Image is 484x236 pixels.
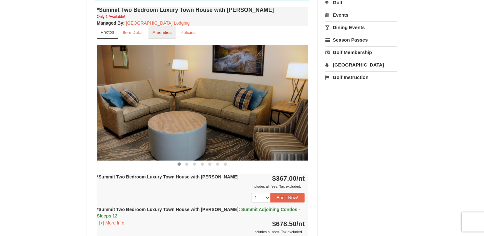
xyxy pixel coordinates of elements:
[97,45,308,160] img: 18876286-100-69a3cbf2.png
[97,14,125,19] small: Only 1 Available!
[297,175,305,182] span: /nt
[97,229,305,235] div: Includes all fees. Tax excluded.
[123,30,144,35] small: Item Detail
[272,175,305,182] strong: $367.00
[97,26,118,39] a: Photos
[180,30,195,35] small: Policies
[97,219,127,226] button: [+] More Info
[97,20,125,26] strong: :
[270,193,305,202] button: Book Now!
[297,220,305,227] span: /nt
[325,46,397,58] a: Golf Membership
[325,34,397,46] a: Season Passes
[97,7,308,13] h4: *Summit Two Bedroom Luxury Town House with [PERSON_NAME]
[238,207,240,212] span: :
[97,174,239,179] strong: *Summit Two Bedroom Luxury Town House with [PERSON_NAME]
[101,30,114,35] small: Photos
[153,30,172,35] small: Amenities
[119,26,148,39] a: Item Detail
[325,21,397,33] a: Dining Events
[176,26,200,39] a: Policies
[126,20,190,26] a: [GEOGRAPHIC_DATA] Lodging
[325,59,397,71] a: [GEOGRAPHIC_DATA]
[325,71,397,83] a: Golf Instruction
[97,207,300,218] strong: *Summit Two Bedroom Luxury Town House with [PERSON_NAME]
[272,220,297,227] span: $678.50
[325,9,397,21] a: Events
[97,207,300,218] span: Summit Adjoining Condos - Sleeps 12
[148,26,176,39] a: Amenities
[97,20,123,26] span: Managed By
[97,183,305,190] div: Includes all fees. Tax excluded.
